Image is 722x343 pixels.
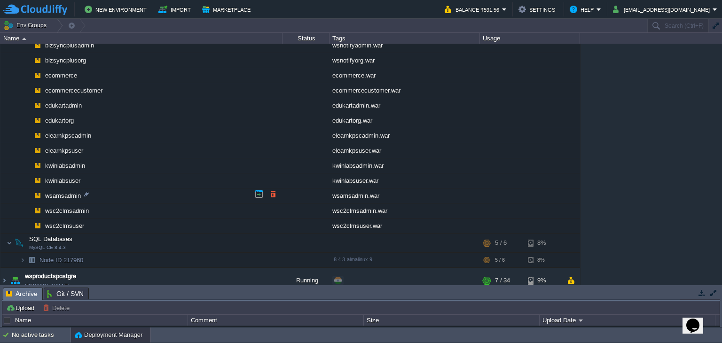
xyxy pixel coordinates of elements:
[25,173,31,188] img: AMDAwAAAACH5BAEAAAAALAAAAAABAAEAAAICRAEAOw==
[8,268,22,293] img: AMDAwAAAACH5BAEAAAAALAAAAAABAAEAAAICRAEAOw==
[22,38,26,40] img: AMDAwAAAACH5BAEAAAAALAAAAAABAAEAAAICRAEAOw==
[330,188,480,203] div: wsamsadmin.war
[683,305,713,334] iframe: chat widget
[518,4,558,15] button: Settings
[39,256,85,264] span: 217960
[330,143,480,158] div: elearnkpsuser.war
[283,268,330,293] div: Running
[25,218,31,233] img: AMDAwAAAACH5BAEAAAAALAAAAAABAAEAAAICRAEAOw==
[44,56,87,64] a: bizsyncplusorg
[330,38,480,53] div: wsnotifyadmin.war
[47,288,84,299] span: Git / SVN
[44,162,86,170] a: kwinlabsadmin
[1,33,282,44] div: Name
[330,83,480,98] div: ecommercecustomer.war
[25,203,31,218] img: AMDAwAAAACH5BAEAAAAALAAAAAABAAEAAAICRAEAOw==
[6,304,37,312] button: Upload
[31,38,44,53] img: AMDAwAAAACH5BAEAAAAALAAAAAABAAEAAAICRAEAOw==
[445,4,502,15] button: Balance ₹591.56
[6,288,38,300] span: Archive
[330,53,480,68] div: wsnotifyorg.war
[44,177,82,185] a: kwinlabsuser
[25,68,31,83] img: AMDAwAAAACH5BAEAAAAALAAAAAABAAEAAAICRAEAOw==
[13,315,188,326] div: Name
[188,315,363,326] div: Comment
[20,253,25,267] img: AMDAwAAAACH5BAEAAAAALAAAAAABAAEAAAICRAEAOw==
[31,158,44,173] img: AMDAwAAAACH5BAEAAAAALAAAAAABAAEAAAICRAEAOw==
[44,101,83,109] a: edukartadmin
[330,128,480,143] div: elearnkpscadmin.war
[495,268,510,293] div: 7 / 34
[44,222,86,230] a: wsc2clmsuser
[495,253,505,267] div: 5 / 6
[12,327,71,343] div: No active tasks
[330,33,479,44] div: Tags
[334,257,372,262] span: 8.4.3-almalinux-9
[158,4,194,15] button: Import
[31,128,44,143] img: AMDAwAAAACH5BAEAAAAALAAAAAABAAEAAAICRAEAOw==
[28,235,74,243] span: SQL Databases
[495,234,507,252] div: 5 / 6
[44,147,85,155] a: elearnkpsuser
[31,173,44,188] img: AMDAwAAAACH5BAEAAAAALAAAAAABAAEAAAICRAEAOw==
[330,68,480,83] div: ecommerce.war
[13,234,26,252] img: AMDAwAAAACH5BAEAAAAALAAAAAABAAEAAAICRAEAOw==
[31,98,44,113] img: AMDAwAAAACH5BAEAAAAALAAAAAABAAEAAAICRAEAOw==
[540,315,715,326] div: Upload Date
[528,268,558,293] div: 9%
[25,253,39,267] img: AMDAwAAAACH5BAEAAAAALAAAAAABAAEAAAICRAEAOw==
[25,188,31,203] img: AMDAwAAAACH5BAEAAAAALAAAAAABAAEAAAICRAEAOw==
[44,41,95,49] a: bizsyncplusadmin
[44,192,82,200] a: wsamsadmin
[25,98,31,113] img: AMDAwAAAACH5BAEAAAAALAAAAAABAAEAAAICRAEAOw==
[25,272,76,281] a: wsproductspostgre
[39,256,85,264] a: Node ID:217960
[75,330,142,340] button: Deployment Manager
[364,315,539,326] div: Size
[25,128,31,143] img: AMDAwAAAACH5BAEAAAAALAAAAAABAAEAAAICRAEAOw==
[330,173,480,188] div: kwinlabsuser.war
[85,4,149,15] button: New Environment
[44,117,75,125] a: edukartorg
[31,218,44,233] img: AMDAwAAAACH5BAEAAAAALAAAAAABAAEAAAICRAEAOw==
[31,203,44,218] img: AMDAwAAAACH5BAEAAAAALAAAAAABAAEAAAICRAEAOw==
[330,218,480,233] div: wsc2clmsuser.war
[44,71,78,79] a: ecommerce
[330,203,480,218] div: wsc2clmsadmin.war
[330,113,480,128] div: edukartorg.war
[480,33,580,44] div: Usage
[3,19,50,32] button: Env Groups
[44,132,93,140] a: elearnkpscadmin
[31,53,44,68] img: AMDAwAAAACH5BAEAAAAALAAAAAABAAEAAAICRAEAOw==
[528,253,558,267] div: 8%
[0,268,8,293] img: AMDAwAAAACH5BAEAAAAALAAAAAABAAEAAAICRAEAOw==
[44,86,104,94] span: ecommercecustomer
[31,143,44,158] img: AMDAwAAAACH5BAEAAAAALAAAAAABAAEAAAICRAEAOw==
[28,235,74,242] a: SQL DatabasesMySQL CE 8.4.3
[570,4,596,15] button: Help
[31,83,44,98] img: AMDAwAAAACH5BAEAAAAALAAAAAABAAEAAAICRAEAOw==
[25,53,31,68] img: AMDAwAAAACH5BAEAAAAALAAAAAABAAEAAAICRAEAOw==
[330,98,480,113] div: edukartadmin.war
[613,4,713,15] button: [EMAIL_ADDRESS][DOMAIN_NAME]
[25,143,31,158] img: AMDAwAAAACH5BAEAAAAALAAAAAABAAEAAAICRAEAOw==
[31,68,44,83] img: AMDAwAAAACH5BAEAAAAALAAAAAABAAEAAAICRAEAOw==
[7,234,12,252] img: AMDAwAAAACH5BAEAAAAALAAAAAABAAEAAAICRAEAOw==
[29,245,66,250] span: MySQL CE 8.4.3
[31,188,44,203] img: AMDAwAAAACH5BAEAAAAALAAAAAABAAEAAAICRAEAOw==
[25,158,31,173] img: AMDAwAAAACH5BAEAAAAALAAAAAABAAEAAAICRAEAOw==
[25,38,31,53] img: AMDAwAAAACH5BAEAAAAALAAAAAABAAEAAAICRAEAOw==
[31,113,44,128] img: AMDAwAAAACH5BAEAAAAALAAAAAABAAEAAAICRAEAOw==
[202,4,253,15] button: Marketplace
[43,304,72,312] button: Delete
